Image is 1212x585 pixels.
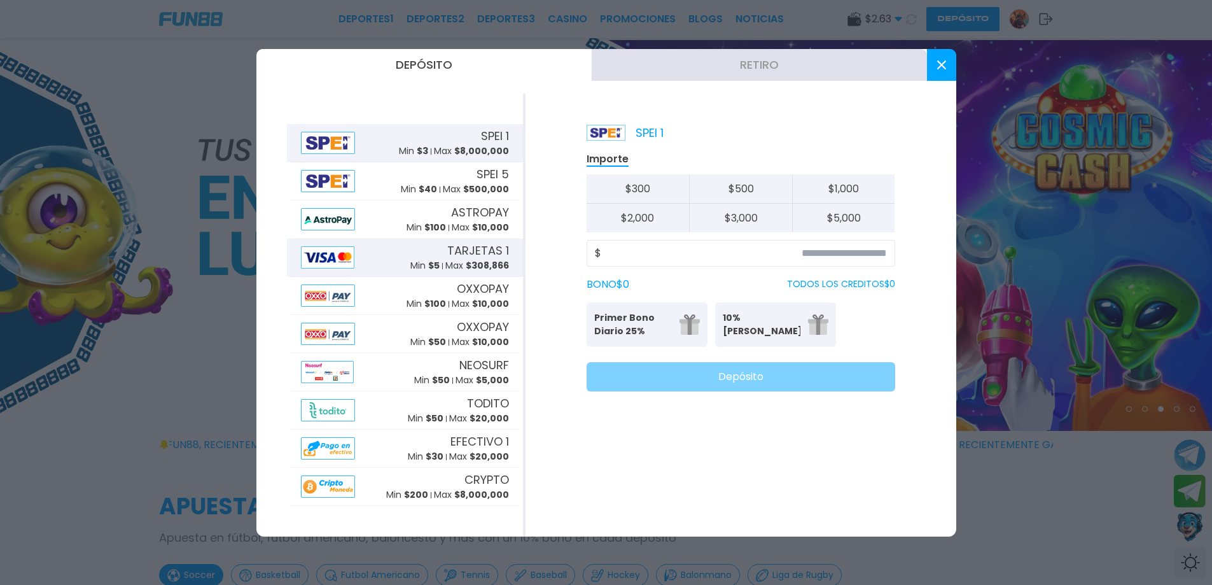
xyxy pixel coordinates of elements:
span: OXXOPAY [457,318,509,335]
p: Max [443,183,509,196]
p: 10% [PERSON_NAME] [723,311,800,338]
span: TARJETAS 1 [447,242,509,259]
span: CRYPTO [464,471,509,488]
span: TODITO [467,395,509,412]
span: SPEI 1 [481,127,509,144]
button: Depósito [256,49,592,81]
button: AlipayTARJETAS 1Min $5Max $308,866 [287,239,523,277]
p: Max [452,335,509,349]
p: Max [456,374,509,387]
button: AlipayNEOSURFMin $50Max $5,000 [287,353,523,391]
span: $ 5 [428,259,440,272]
span: $ 8,000,000 [454,144,509,157]
span: $ 10,000 [472,221,509,234]
img: Alipay [301,208,356,230]
img: Alipay [301,170,356,192]
p: Min [414,374,450,387]
img: Alipay [301,285,356,307]
p: Min [410,259,440,272]
p: Min [408,412,443,425]
button: AlipaySPEI 1Min $3Max $8,000,000 [287,124,523,162]
p: Primer Bono Diario 25% [594,311,672,338]
button: AlipayCRYPTOMin $200Max $8,000,000 [287,468,523,506]
button: AlipayTODITOMin $50Max $20,000 [287,391,523,430]
span: SPEI 5 [477,166,509,183]
span: EFECTIVO 1 [450,433,509,450]
img: Alipay [301,132,356,154]
p: Max [452,297,509,311]
span: $ 30 [426,450,443,463]
span: $ 200 [404,488,428,501]
span: $ 40 [419,183,437,195]
span: OXXOPAY [457,280,509,297]
img: gift [808,314,828,335]
label: BONO $ 0 [587,277,629,292]
img: Alipay [301,399,356,421]
p: Min [401,183,437,196]
button: 10% [PERSON_NAME] [715,302,836,347]
img: Platform Logo [587,125,625,141]
p: Min [386,488,428,502]
p: Min [399,144,428,158]
button: AlipayEFECTIVO 1Min $30Max $20,000 [287,430,523,468]
p: Min [408,450,443,463]
p: TODOS LOS CREDITOS $ 0 [787,278,895,291]
p: Max [449,412,509,425]
img: Alipay [301,437,356,460]
button: Primer Bono Diario 25% [587,302,707,347]
p: Max [452,221,509,234]
span: $ 8,000,000 [454,488,509,501]
button: $3,000 [689,204,792,232]
span: $ 20,000 [470,450,509,463]
span: NEOSURF [459,356,509,374]
button: Retiro [592,49,927,81]
span: $ 308,866 [466,259,509,272]
img: Alipay [301,361,354,383]
img: Alipay [301,246,354,269]
p: Importe [587,152,629,167]
span: $ 20,000 [470,412,509,425]
span: $ 50 [426,412,443,425]
p: Max [434,144,509,158]
button: AlipayOXXOPAYMin $100Max $10,000 [287,277,523,315]
p: Max [449,450,509,463]
span: $ 3 [417,144,428,157]
button: AlipaySPEI 5Min $40Max $500,000 [287,162,523,201]
span: $ 10,000 [472,335,509,348]
p: Max [445,259,509,272]
button: Depósito [587,362,895,391]
p: Min [407,297,446,311]
span: $ 100 [424,297,446,310]
button: $5,000 [792,204,895,232]
span: $ 100 [424,221,446,234]
span: $ 10,000 [472,297,509,310]
span: $ 50 [428,335,446,348]
span: $ [595,246,601,261]
button: AlipayOXXOPAYMin $50Max $10,000 [287,315,523,353]
img: gift [679,314,700,335]
span: $ 5,000 [476,374,509,386]
img: Alipay [301,476,356,498]
button: $1,000 [792,174,895,204]
p: Min [410,335,446,349]
button: $500 [689,174,792,204]
img: Alipay [301,323,356,345]
p: Max [434,488,509,502]
span: $ 500,000 [463,183,509,195]
button: $300 [587,174,690,204]
p: Min [407,221,446,234]
p: SPEI 1 [587,124,664,141]
button: $2,000 [587,204,690,232]
span: $ 50 [432,374,450,386]
span: ASTROPAY [451,204,509,221]
button: AlipayASTROPAYMin $100Max $10,000 [287,201,523,239]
